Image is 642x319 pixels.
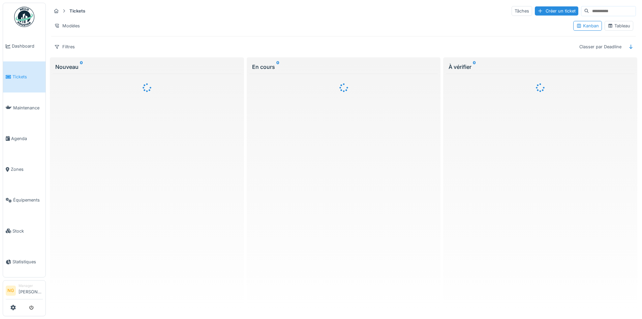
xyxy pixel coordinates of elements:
[6,286,16,296] li: NG
[576,42,624,52] div: Classer par Deadline
[80,63,83,71] sup: 0
[3,123,45,154] a: Agenda
[512,6,532,16] div: Tâches
[19,283,43,298] li: [PERSON_NAME]
[11,135,43,142] span: Agenda
[11,166,43,172] span: Zones
[3,246,45,277] a: Statistiques
[608,23,630,29] div: Tableau
[3,31,45,61] a: Dashboard
[276,63,279,71] sup: 0
[473,63,476,71] sup: 0
[252,63,435,71] div: En cours
[3,92,45,123] a: Maintenance
[67,8,88,14] strong: Tickets
[449,63,632,71] div: À vérifier
[3,154,45,185] a: Zones
[3,61,45,92] a: Tickets
[12,74,43,80] span: Tickets
[576,23,599,29] div: Kanban
[12,259,43,265] span: Statistiques
[12,228,43,234] span: Stock
[14,7,34,27] img: Badge_color-CXgf-gQk.svg
[12,43,43,49] span: Dashboard
[13,105,43,111] span: Maintenance
[6,283,43,299] a: NG Manager[PERSON_NAME]
[13,197,43,203] span: Équipements
[535,6,578,16] div: Créer un ticket
[3,216,45,246] a: Stock
[55,63,239,71] div: Nouveau
[51,21,83,31] div: Modèles
[19,283,43,288] div: Manager
[3,185,45,215] a: Équipements
[51,42,78,52] div: Filtres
